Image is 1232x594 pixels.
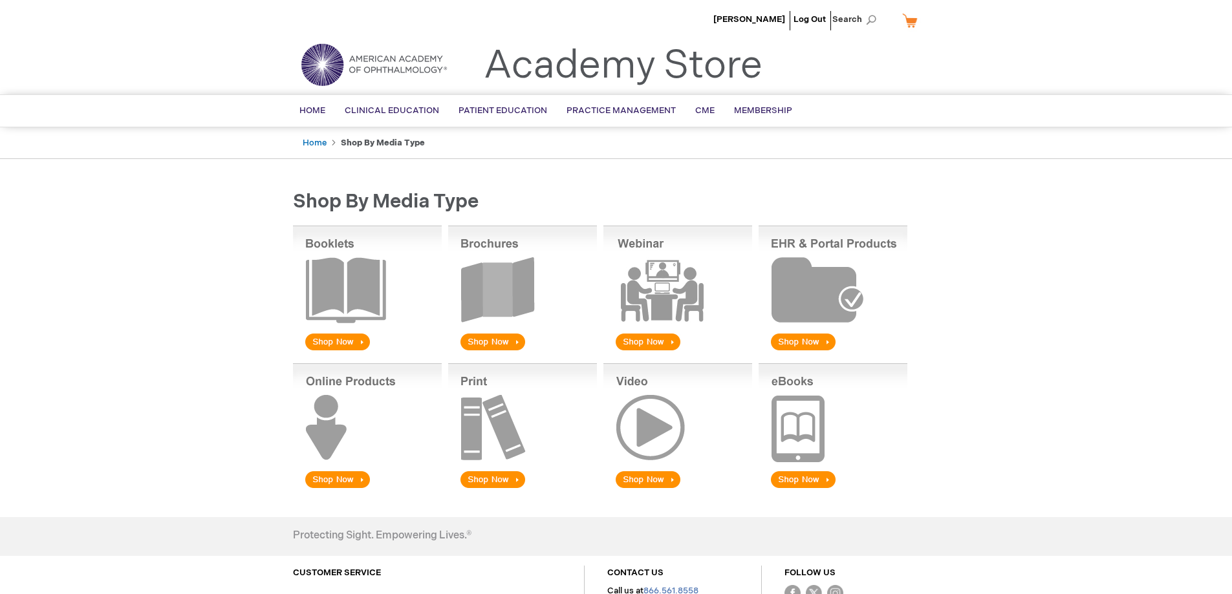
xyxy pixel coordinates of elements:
[459,105,547,116] span: Patient Education
[607,567,664,578] a: CONTACT US
[293,226,442,353] img: Booklets
[293,190,479,213] span: Shop by Media Type
[299,105,325,116] span: Home
[293,482,442,493] a: Online Products
[448,226,597,353] img: Brochures
[759,226,907,353] img: EHR & Portal Products
[832,6,881,32] span: Search
[448,363,597,491] img: Print
[695,105,715,116] span: CME
[293,530,471,542] h4: Protecting Sight. Empowering Lives.®
[734,105,792,116] span: Membership
[713,14,785,25] a: [PERSON_NAME]
[345,105,439,116] span: Clinical Education
[794,14,826,25] a: Log Out
[303,138,327,148] a: Home
[448,345,597,355] a: Brochures
[484,43,762,89] a: Academy Store
[293,567,381,578] a: CUSTOMER SERVICE
[784,567,836,578] a: FOLLOW US
[759,482,907,493] a: eBook
[567,105,676,116] span: Practice Management
[603,345,752,355] a: Webinar
[603,363,752,491] img: Video
[293,363,442,491] img: Online
[759,345,907,355] a: EHR & Portal Products
[448,482,597,493] a: Print
[759,363,907,491] img: eBook
[293,345,442,355] a: Booklets
[341,138,425,148] strong: Shop by Media Type
[603,482,752,493] a: Video
[603,226,752,353] img: Webinar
